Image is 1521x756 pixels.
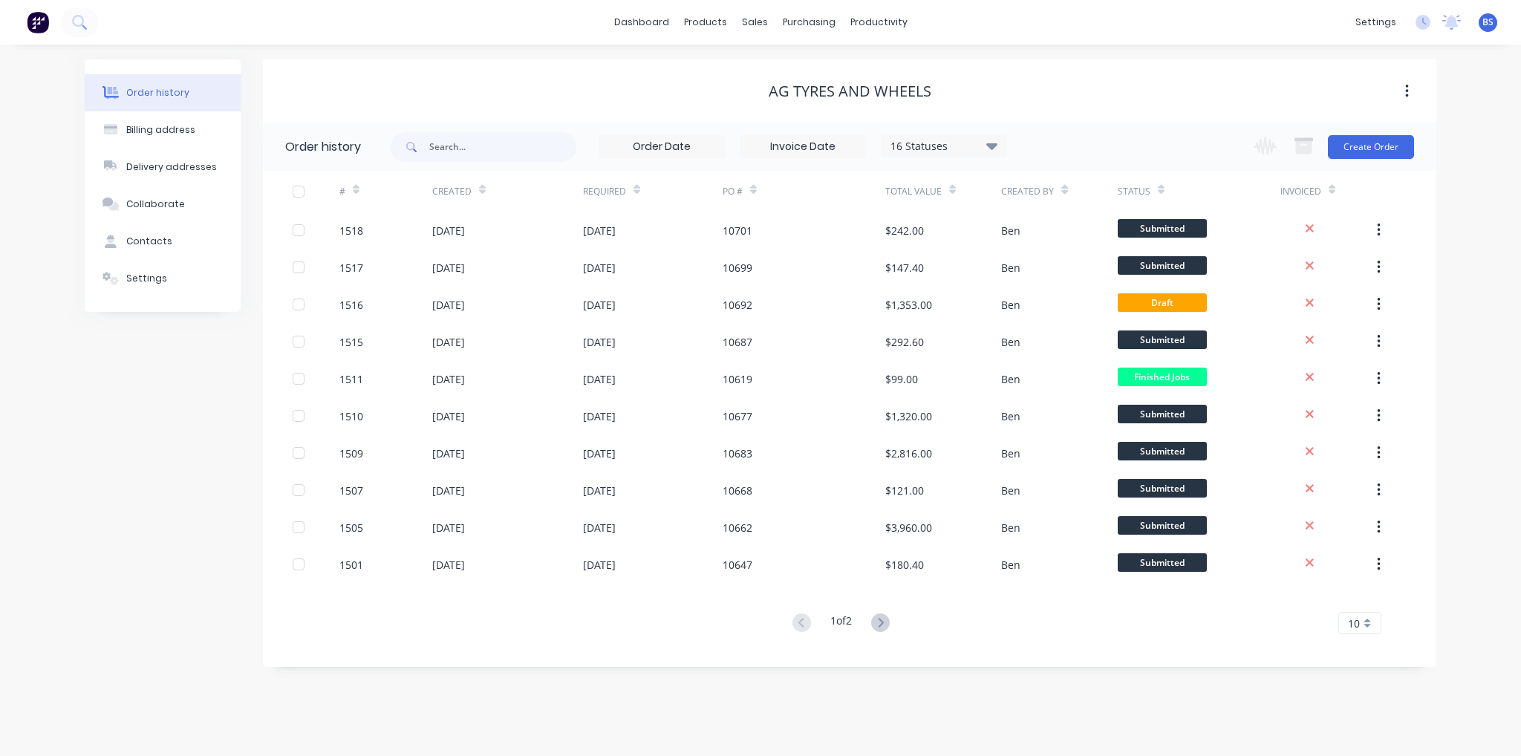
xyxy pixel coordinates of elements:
div: Invoiced [1280,171,1373,212]
div: 10647 [723,557,752,573]
div: Total Value [885,171,1001,212]
div: $121.00 [885,483,924,498]
div: Created By [1001,185,1054,198]
button: Billing address [85,111,241,149]
div: sales [735,11,775,33]
div: [DATE] [583,408,616,424]
div: 1511 [339,371,363,387]
span: Submitted [1118,219,1207,238]
div: 10683 [723,446,752,461]
span: Submitted [1118,405,1207,423]
div: Ben [1001,446,1020,461]
div: $2,816.00 [885,446,932,461]
div: [DATE] [432,334,465,350]
a: dashboard [607,11,677,33]
div: $99.00 [885,371,918,387]
div: # [339,185,345,198]
div: 1505 [339,520,363,535]
div: [DATE] [432,223,465,238]
div: Status [1118,185,1150,198]
div: [DATE] [583,557,616,573]
img: Factory [27,11,49,33]
span: Submitted [1118,330,1207,349]
button: Delivery addresses [85,149,241,186]
div: [DATE] [432,371,465,387]
div: Created By [1001,171,1117,212]
div: Delivery addresses [126,160,217,174]
div: [DATE] [432,557,465,573]
div: [DATE] [432,408,465,424]
input: Invoice Date [740,136,865,158]
div: 10668 [723,483,752,498]
div: 10662 [723,520,752,535]
div: 1509 [339,446,363,461]
div: 1507 [339,483,363,498]
div: $292.60 [885,334,924,350]
div: [DATE] [583,520,616,535]
input: Search... [429,132,576,162]
input: Order Date [599,136,724,158]
div: purchasing [775,11,843,33]
div: $147.40 [885,260,924,276]
span: Draft [1118,293,1207,312]
div: $1,353.00 [885,297,932,313]
div: [DATE] [432,260,465,276]
div: Total Value [885,185,942,198]
div: $242.00 [885,223,924,238]
div: settings [1348,11,1404,33]
div: Created [432,171,583,212]
div: 1516 [339,297,363,313]
div: [DATE] [432,520,465,535]
div: Ben [1001,408,1020,424]
div: 16 Statuses [882,138,1006,154]
div: Ben [1001,334,1020,350]
div: 10692 [723,297,752,313]
div: products [677,11,735,33]
div: Ben [1001,371,1020,387]
div: Order history [285,138,361,156]
div: 1518 [339,223,363,238]
div: 1 of 2 [830,613,852,634]
div: [DATE] [583,371,616,387]
div: [DATE] [583,223,616,238]
button: Collaborate [85,186,241,223]
span: Submitted [1118,516,1207,535]
span: BS [1482,16,1494,29]
div: PO # [723,185,743,198]
div: 10687 [723,334,752,350]
div: 1510 [339,408,363,424]
div: $1,320.00 [885,408,932,424]
div: Status [1118,171,1280,212]
div: # [339,171,432,212]
span: Finished Jobs [1118,368,1207,386]
div: Required [583,185,626,198]
div: Created [432,185,472,198]
button: Contacts [85,223,241,260]
div: Billing address [126,123,195,137]
div: [DATE] [583,334,616,350]
div: Settings [126,272,167,285]
div: AG Tyres and Wheels [769,82,931,100]
div: Ben [1001,223,1020,238]
div: [DATE] [583,297,616,313]
div: Ben [1001,260,1020,276]
span: Submitted [1118,442,1207,460]
div: Collaborate [126,198,185,211]
span: Submitted [1118,256,1207,275]
div: [DATE] [583,483,616,498]
div: [DATE] [432,446,465,461]
button: Settings [85,260,241,297]
div: 10699 [723,260,752,276]
div: Ben [1001,520,1020,535]
div: Invoiced [1280,185,1321,198]
button: Order history [85,74,241,111]
button: Create Order [1328,135,1414,159]
div: 10677 [723,408,752,424]
div: 1501 [339,557,363,573]
div: 10701 [723,223,752,238]
div: productivity [843,11,915,33]
div: $3,960.00 [885,520,932,535]
div: Order history [126,86,189,100]
span: Submitted [1118,553,1207,572]
div: 1517 [339,260,363,276]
